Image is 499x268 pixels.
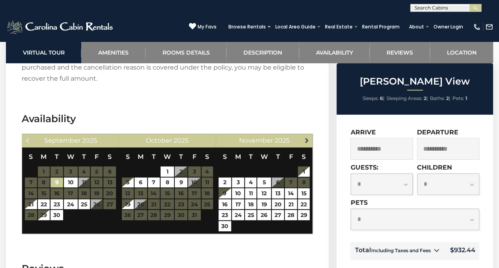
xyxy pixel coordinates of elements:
span: Baths: [430,95,445,101]
a: 12 [257,188,271,198]
a: 18 [245,199,256,209]
a: 15 [298,188,310,198]
span: November [239,137,273,144]
a: Location [430,42,493,63]
span: Sleeping Areas: [387,95,422,101]
span: Monday [138,153,144,160]
a: 19 [257,199,271,209]
a: Reviews [370,42,430,63]
span: Saturday [205,153,209,160]
a: 23 [50,199,63,209]
span: 2025 [275,137,290,144]
a: Amenities [81,42,145,63]
a: Next [302,135,312,145]
a: 27 [272,210,284,220]
a: 6 [135,177,147,188]
strong: 1 [465,95,467,101]
a: 22 [38,199,50,209]
a: 3 [232,177,245,188]
span: Tuesday [152,153,156,160]
img: White-1-2.png [6,19,115,35]
span: Saturday [108,153,112,160]
a: 1 [298,166,310,177]
span: Sunday [126,153,130,160]
a: Description [226,42,299,63]
a: 26 [257,210,271,220]
span: Tuesday [249,153,253,160]
a: 25 [245,210,256,220]
a: 13 [272,188,284,198]
a: 24 [64,199,78,209]
a: 9 [219,188,231,198]
span: Thursday [276,153,280,160]
a: 17 [232,199,245,209]
a: 7 [148,177,160,188]
a: Browse Rentals [224,21,270,32]
a: 10 [64,177,78,188]
span: Friday [289,153,293,160]
span: Thursday [82,153,86,160]
a: 1 [161,166,174,177]
img: mail-regular-white.png [485,23,493,31]
a: 11 [245,188,256,198]
a: My Favs [189,23,217,31]
a: 19 [122,199,134,209]
span: Sunday [29,153,33,160]
a: 21 [285,199,297,209]
a: Availability [299,42,370,63]
span: My Favs [198,23,217,30]
td: Total [350,242,445,260]
label: Departure [417,128,458,136]
strong: 6 [380,95,383,101]
strong: 2 [424,95,426,101]
img: phone-regular-white.png [473,23,481,31]
a: 8 [161,177,174,188]
span: Wednesday [164,153,171,160]
li: | [363,93,385,104]
a: 30 [50,210,63,220]
label: Arrive [350,128,376,136]
li: | [387,93,428,104]
span: Friday [192,153,196,160]
a: 16 [219,199,231,209]
a: 14 [285,188,297,198]
a: 22 [298,199,310,209]
a: 29 [38,210,50,220]
a: About [405,21,428,32]
a: 21 [25,199,37,209]
label: Guests: [350,164,378,171]
span: 2025 [174,137,189,144]
h3: Availability [22,112,313,126]
a: 30 [219,221,231,231]
a: 2 [219,177,231,188]
span: Monday [41,153,47,160]
a: 9 [50,177,63,188]
a: 24 [232,210,245,220]
td: $932.44 [446,242,479,260]
a: 29 [298,210,310,220]
small: Including Taxes and Fees [371,247,431,253]
a: Rooms Details [146,42,226,63]
a: Rental Program [358,21,404,32]
span: Tuesday [55,153,59,160]
h2: [PERSON_NAME] View [338,76,491,87]
a: 10 [232,188,245,198]
a: Virtual Tour [6,42,81,63]
span: Wednesday [67,153,74,160]
a: 5 [122,177,134,188]
span: Thursday [179,153,183,160]
span: Sleeps: [363,95,379,101]
span: Wednesday [261,153,268,160]
span: Friday [95,153,99,160]
span: Next [304,137,310,143]
a: Owner Login [430,21,467,32]
span: October [146,137,172,144]
a: 9 [175,177,187,188]
a: 28 [285,210,297,220]
a: 23 [219,210,231,220]
span: 2025 [82,137,97,144]
a: Local Area Guide [271,21,320,32]
span: Monday [235,153,241,160]
strong: 2 [446,95,449,101]
span: Pets: [452,95,464,101]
